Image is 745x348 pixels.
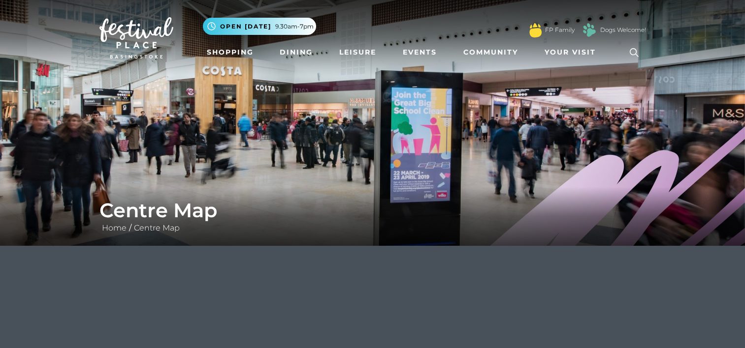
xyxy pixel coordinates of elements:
[399,43,441,61] a: Events
[99,17,173,58] img: Festival Place Logo
[275,22,314,31] span: 9.30am-7pm
[600,26,646,34] a: Dogs Welcome!
[541,43,605,61] a: Your Visit
[92,199,653,234] div: /
[220,22,271,31] span: Open [DATE]
[203,43,258,61] a: Shopping
[459,43,522,61] a: Community
[99,223,129,232] a: Home
[203,18,316,35] button: Open [DATE] 9.30am-7pm
[545,47,596,58] span: Your Visit
[276,43,317,61] a: Dining
[335,43,380,61] a: Leisure
[545,26,575,34] a: FP Family
[131,223,182,232] a: Centre Map
[99,199,646,222] h1: Centre Map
